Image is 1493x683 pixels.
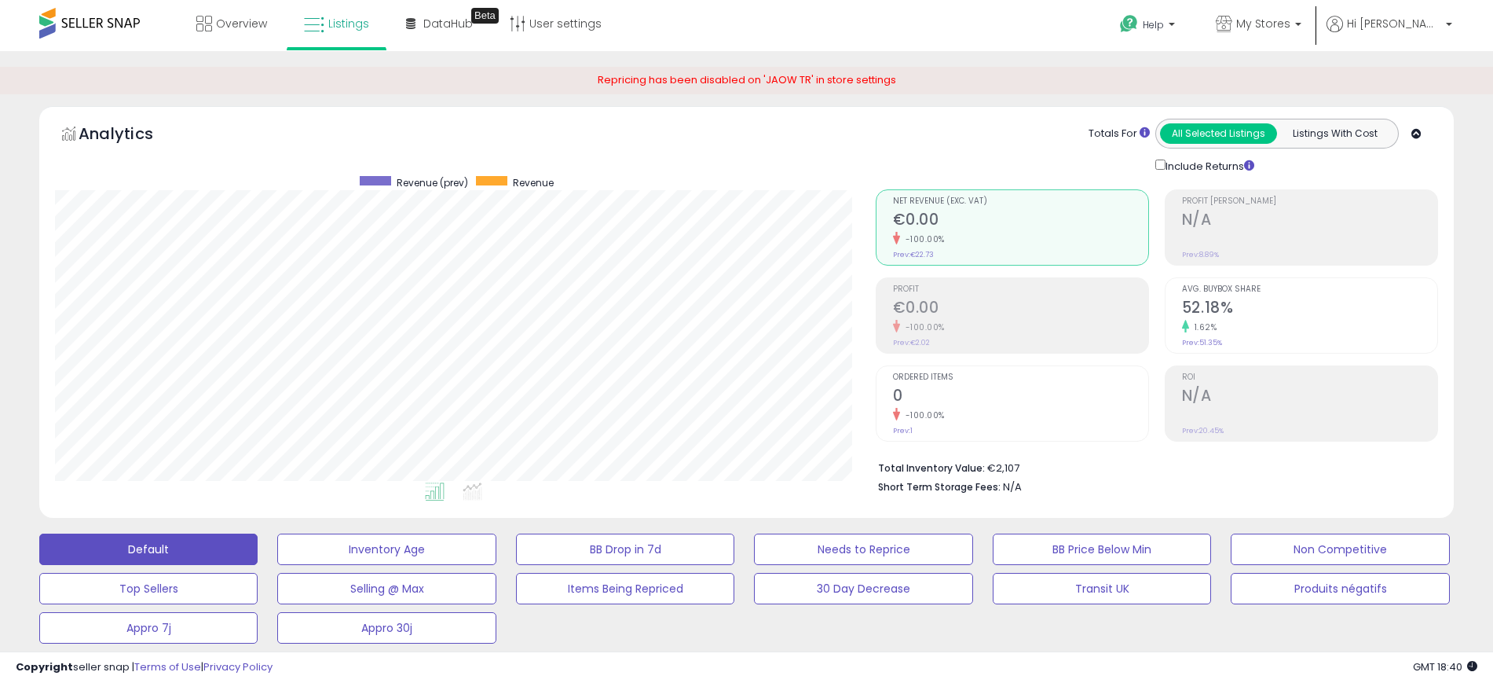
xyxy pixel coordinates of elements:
[1182,250,1219,259] small: Prev: 8.89%
[754,534,972,565] button: Needs to Reprice
[277,612,496,644] button: Appro 30j
[1107,2,1191,51] a: Help
[397,176,468,189] span: Revenue (prev)
[1182,299,1437,320] h2: 52.18%
[39,612,258,644] button: Appro 7j
[1276,123,1393,144] button: Listings With Cost
[1182,373,1437,382] span: ROI
[1089,127,1150,141] div: Totals For
[216,16,267,31] span: Overview
[1413,659,1477,674] span: 2025-09-16 18:40 GMT
[16,659,73,674] strong: Copyright
[328,16,369,31] span: Listings
[598,72,896,87] span: Repricing has been disabled on 'JAOW TR' in store settings
[1182,211,1437,232] h2: N/A
[39,534,258,565] button: Default
[1182,426,1224,435] small: Prev: 20.45%
[993,573,1211,604] button: Transit UK
[1189,321,1217,333] small: 1.62%
[134,659,201,674] a: Terms of Use
[893,250,934,259] small: Prev: €22.73
[893,211,1148,232] h2: €0.00
[277,573,496,604] button: Selling @ Max
[878,461,985,475] b: Total Inventory Value:
[513,176,554,189] span: Revenue
[893,338,930,347] small: Prev: €2.02
[1143,18,1164,31] span: Help
[1182,387,1437,408] h2: N/A
[79,123,184,149] h5: Analytics
[1347,16,1441,31] span: Hi [PERSON_NAME]
[878,457,1426,476] li: €2,107
[16,660,273,675] div: seller snap | |
[900,233,945,245] small: -100.00%
[1144,156,1273,174] div: Include Returns
[1231,573,1449,604] button: Produits négatifs
[203,659,273,674] a: Privacy Policy
[1182,197,1437,206] span: Profit [PERSON_NAME]
[893,285,1148,294] span: Profit
[471,8,499,24] div: Tooltip anchor
[1182,285,1437,294] span: Avg. Buybox Share
[1327,16,1452,51] a: Hi [PERSON_NAME]
[1236,16,1290,31] span: My Stores
[893,426,913,435] small: Prev: 1
[893,387,1148,408] h2: 0
[1119,14,1139,34] i: Get Help
[423,16,473,31] span: DataHub
[900,321,945,333] small: -100.00%
[900,409,945,421] small: -100.00%
[893,299,1148,320] h2: €0.00
[893,373,1148,382] span: Ordered Items
[893,197,1148,206] span: Net Revenue (Exc. VAT)
[1182,338,1222,347] small: Prev: 51.35%
[277,534,496,565] button: Inventory Age
[516,573,734,604] button: Items Being Repriced
[1160,123,1277,144] button: All Selected Listings
[1231,534,1449,565] button: Non Competitive
[993,534,1211,565] button: BB Price Below Min
[39,573,258,604] button: Top Sellers
[516,534,734,565] button: BB Drop in 7d
[878,480,1001,494] b: Short Term Storage Fees:
[1003,479,1022,494] span: N/A
[754,573,972,604] button: 30 Day Decrease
